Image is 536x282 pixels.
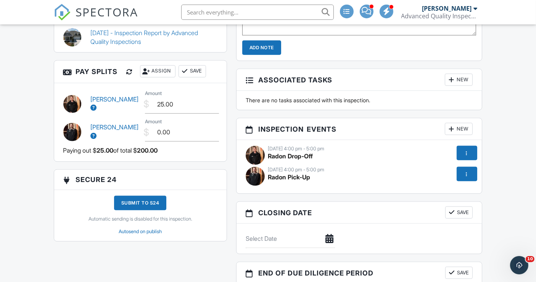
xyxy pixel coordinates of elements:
span: Radon Drop-Off [268,152,313,160]
iframe: Intercom live chat [510,256,528,274]
span: Inspection [258,124,304,134]
div: There are no tasks associated with this inspection. [241,97,478,104]
div: Submit to S24 [114,196,167,210]
div: New [445,123,473,135]
img: dsc_6004.jpg [63,95,81,113]
input: Select Date [246,229,335,248]
h3: Secure 24 [54,170,227,190]
a: SPECTORA [54,10,138,26]
label: Amount [145,90,162,97]
button: Save [445,267,473,279]
img: dsc_6004.jpg [246,146,265,165]
a: Autosend on publish [119,229,162,234]
span: Events [307,124,336,134]
a: Automatic sending is disabled for this inspection. [89,216,192,222]
img: The Best Home Inspection Software - Spectora [54,4,71,21]
span: 200.00 [137,146,158,155]
img: dsc_5981.jpg [63,123,81,141]
div: New [445,74,473,86]
input: Add Note [242,40,281,55]
div: Advanced Quality Inspections LLC [401,12,478,20]
div: Assign [140,65,175,77]
a: Submit to S24 [114,196,167,216]
a: [PERSON_NAME] [90,123,138,139]
span: 10 [526,256,534,262]
div: [DATE] 4:00 pm - 5:00 pm [246,146,473,152]
span: Radon Pick-Up [268,173,310,181]
input: Search everything... [181,5,334,20]
div: [DATE] 4:00 pm - 5:00 pm [246,167,473,173]
span: 25.00 [97,146,114,155]
h3: Pay Splits [54,61,227,83]
button: Save [179,65,206,77]
span: Associated Tasks [258,75,332,85]
span: End of Due Diligence Period [258,268,373,278]
img: dsc_5981.jpg [246,167,265,186]
a: [DATE] - Inspection Report by Advanced Quality Inspections [90,29,217,46]
label: Amount [145,118,162,125]
span: Closing date [258,208,312,218]
div: $ [143,98,149,111]
span: SPECTORA [76,4,138,20]
div: [PERSON_NAME] [422,5,472,12]
span: Paying out $ [63,146,97,155]
span: of total $ [114,146,137,155]
div: $ [143,126,149,139]
a: [PERSON_NAME] [90,95,138,111]
button: Save [445,206,473,219]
